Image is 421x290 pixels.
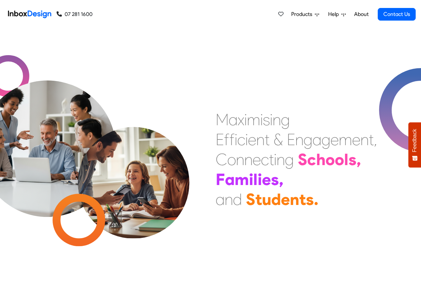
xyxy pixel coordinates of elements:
span: Products [291,10,315,18]
div: n [256,130,265,149]
div: & [274,130,283,149]
div: Maximising Efficient & Engagement, Connecting Schools, Families, and Students. [216,110,377,209]
div: a [216,189,225,209]
div: C [216,149,227,169]
a: Help [325,8,348,21]
div: d [271,189,281,209]
div: m [235,169,249,189]
div: S [298,149,307,169]
div: i [260,110,263,130]
div: e [330,130,339,149]
button: Feedback - Show survey [408,122,421,167]
img: parents_with_child.png [64,99,203,239]
div: l [253,169,258,189]
div: h [316,149,325,169]
div: F [216,169,225,189]
a: Contact Us [378,8,416,21]
div: n [360,130,369,149]
div: , [374,130,377,149]
div: , [279,169,284,189]
div: i [270,110,273,130]
div: l [344,149,348,169]
div: u [262,189,271,209]
div: a [225,169,235,189]
div: . [314,189,318,209]
div: f [224,130,229,149]
div: n [295,130,304,149]
div: c [307,149,316,169]
div: g [285,149,294,169]
span: Feedback [412,129,418,152]
a: About [352,8,370,21]
div: g [304,130,313,149]
div: i [235,130,237,149]
div: x [238,110,244,130]
div: n [277,149,285,169]
div: o [325,149,335,169]
div: e [262,169,271,189]
div: n [236,149,244,169]
div: e [253,149,261,169]
div: m [247,110,260,130]
div: n [290,189,299,209]
div: g [321,130,330,149]
div: S [246,189,255,209]
div: i [249,169,253,189]
div: s [306,189,314,209]
div: c [237,130,245,149]
div: s [348,149,356,169]
div: E [216,130,224,149]
div: t [369,130,374,149]
a: Products [289,8,322,21]
div: n [244,149,253,169]
div: o [227,149,236,169]
div: f [229,130,235,149]
div: e [248,130,256,149]
div: g [281,110,290,130]
div: E [287,130,295,149]
div: a [313,130,321,149]
div: e [281,189,290,209]
div: e [352,130,360,149]
div: t [255,189,262,209]
div: i [274,149,277,169]
div: i [244,110,247,130]
div: n [225,189,233,209]
div: n [273,110,281,130]
a: 07 281 1600 [57,10,93,18]
div: , [356,149,361,169]
div: c [261,149,269,169]
div: a [229,110,238,130]
div: M [216,110,229,130]
div: s [271,169,279,189]
div: t [269,149,274,169]
div: i [245,130,248,149]
div: o [335,149,344,169]
div: t [299,189,306,209]
span: Help [328,10,341,18]
div: m [339,130,352,149]
div: d [233,189,242,209]
div: t [265,130,270,149]
div: i [258,169,262,189]
div: s [263,110,270,130]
